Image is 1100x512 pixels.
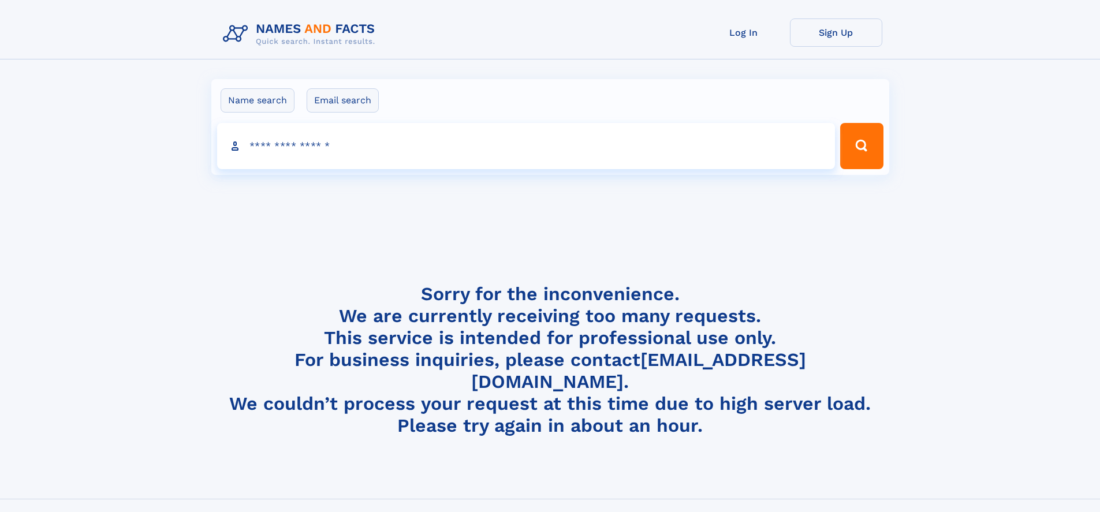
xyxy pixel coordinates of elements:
[218,18,385,50] img: Logo Names and Facts
[218,283,882,437] h4: Sorry for the inconvenience. We are currently receiving too many requests. This service is intend...
[698,18,790,47] a: Log In
[840,123,883,169] button: Search Button
[790,18,882,47] a: Sign Up
[221,88,294,113] label: Name search
[217,123,836,169] input: search input
[307,88,379,113] label: Email search
[471,349,806,393] a: [EMAIL_ADDRESS][DOMAIN_NAME]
